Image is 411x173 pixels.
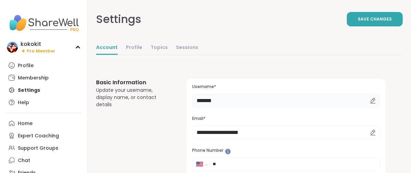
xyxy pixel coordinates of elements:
[18,75,49,82] div: Membership
[192,148,380,153] h3: Phone Number
[5,72,82,84] a: Membership
[192,116,380,122] h3: Email*
[7,42,18,53] img: kokokit
[192,84,380,90] h3: Username*
[5,11,82,35] img: ShareWell Nav Logo
[176,41,198,55] a: Sessions
[225,149,231,155] iframe: Spotlight
[18,62,34,69] div: Profile
[96,87,170,108] div: Update your username, display name, or contact details
[151,41,168,55] a: Topics
[18,145,58,152] div: Support Groups
[96,78,170,87] h3: Basic Information
[21,40,55,48] div: kokokit
[27,48,55,54] span: Pro Member
[96,41,118,55] a: Account
[18,99,29,106] div: Help
[5,96,82,109] a: Help
[5,59,82,72] a: Profile
[358,16,392,22] span: Save Changes
[347,12,403,26] button: Save Changes
[18,157,30,164] div: Chat
[18,120,33,127] div: Home
[5,154,82,166] a: Chat
[18,133,59,139] div: Expert Coaching
[126,41,142,55] a: Profile
[5,117,82,129] a: Home
[96,11,141,27] div: Settings
[5,142,82,154] a: Support Groups
[5,129,82,142] a: Expert Coaching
